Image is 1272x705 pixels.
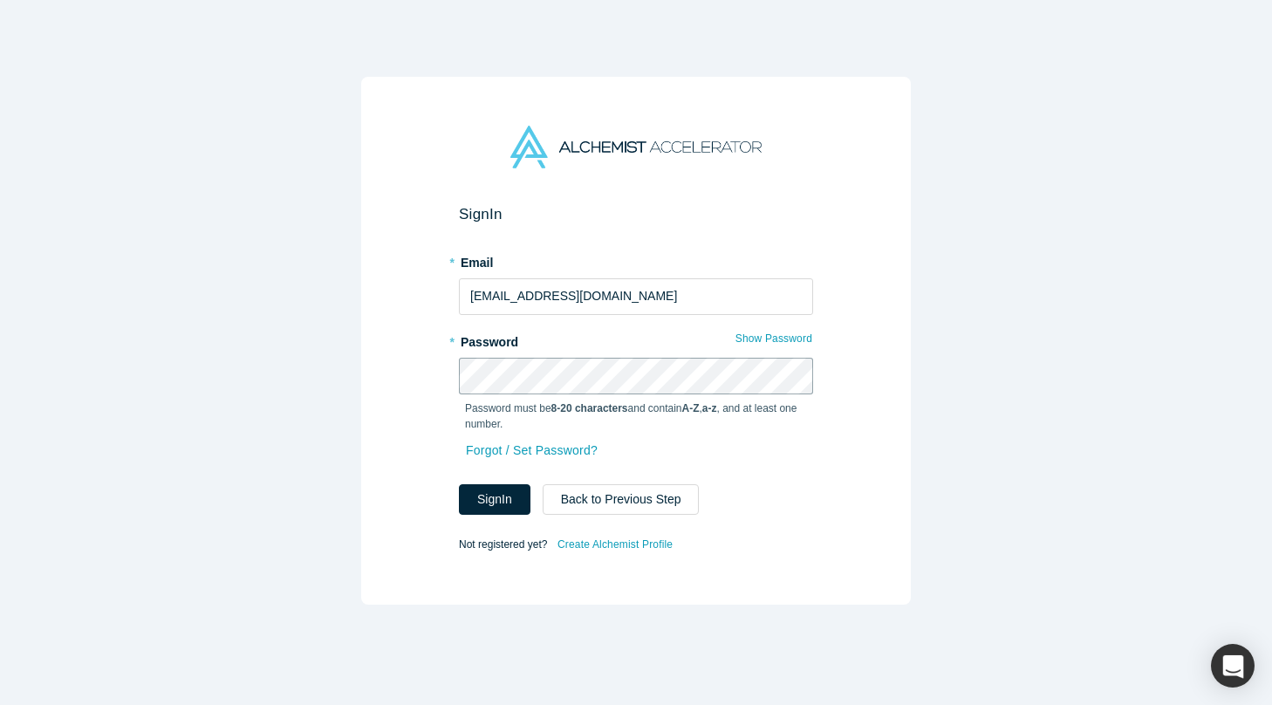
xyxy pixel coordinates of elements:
label: Email [459,248,813,272]
p: Password must be and contain , , and at least one number. [465,400,807,432]
a: Forgot / Set Password? [465,435,598,466]
button: SignIn [459,484,530,515]
h2: Sign In [459,205,813,223]
a: Create Alchemist Profile [557,533,674,556]
span: Not registered yet? [459,537,547,550]
strong: A-Z [682,402,700,414]
label: Password [459,327,813,352]
button: Back to Previous Step [543,484,700,515]
img: Alchemist Accelerator Logo [510,126,762,168]
strong: a-z [702,402,717,414]
button: Show Password [735,327,813,350]
strong: 8-20 characters [551,402,628,414]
